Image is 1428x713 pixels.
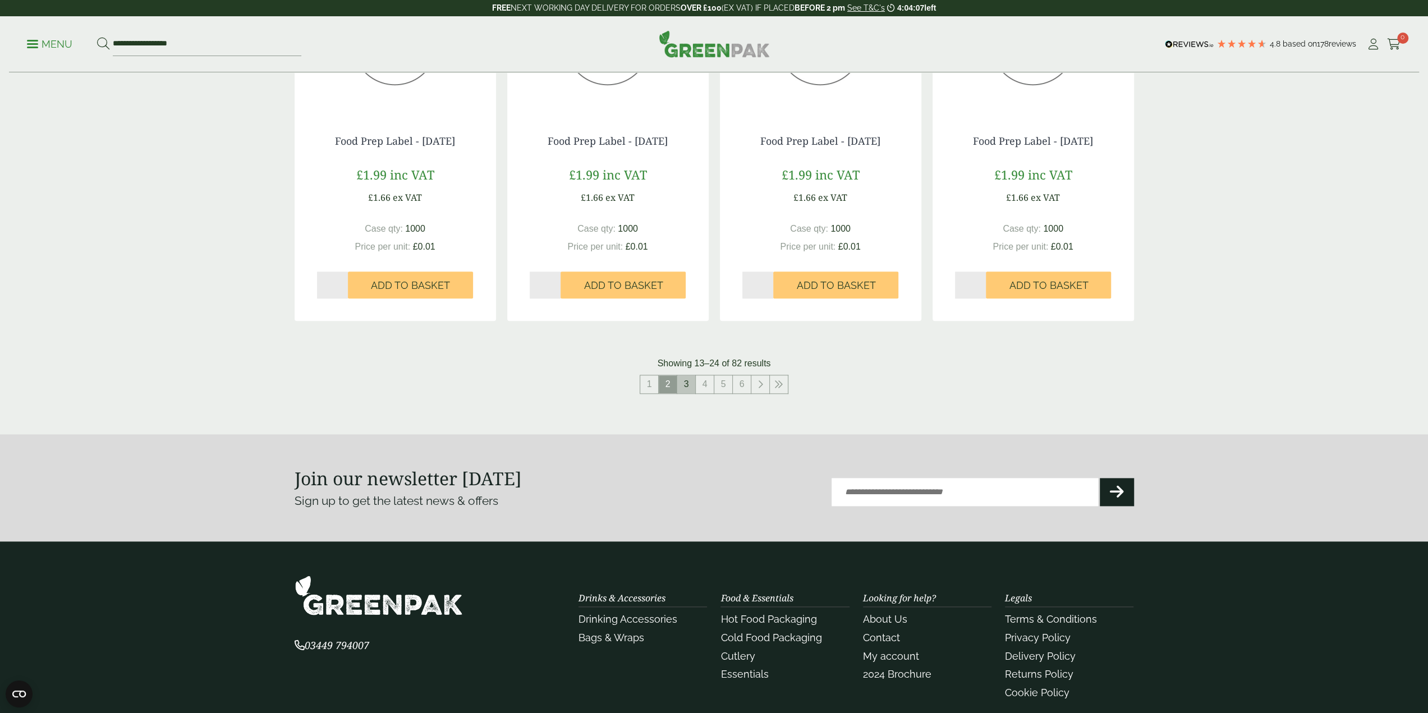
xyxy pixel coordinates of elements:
strong: FREE [492,3,511,12]
span: Case qty: [577,224,616,233]
a: 2024 Brochure [863,668,931,680]
span: 4.8 [1270,39,1283,48]
a: Cold Food Packaging [720,632,821,643]
a: 1 [640,375,658,393]
a: 03449 794007 [295,641,369,651]
span: £1.66 [1006,191,1028,204]
span: Case qty: [1003,224,1041,233]
span: 1000 [405,224,425,233]
a: Food Prep Label - [DATE] [760,134,880,148]
a: Menu [27,38,72,49]
span: 1000 [618,224,638,233]
span: £0.01 [838,242,861,251]
a: Privacy Policy [1005,632,1071,643]
button: Add to Basket [561,272,686,298]
a: Contact [863,632,900,643]
span: Add to Basket [1009,279,1088,292]
span: reviews [1329,39,1356,48]
span: inc VAT [603,166,647,183]
span: Price per unit: [780,242,835,251]
strong: OVER £100 [681,3,722,12]
span: £1.66 [581,191,603,204]
span: left [924,3,936,12]
strong: Join our newsletter [DATE] [295,466,522,490]
i: Cart [1387,39,1401,50]
span: ex VAT [393,191,422,204]
span: Case qty: [365,224,403,233]
div: 4.78 Stars [1216,39,1267,49]
img: GreenPak Supplies [295,575,463,616]
span: Price per unit: [355,242,410,251]
span: inc VAT [815,166,860,183]
a: Hot Food Packaging [720,613,816,625]
a: Drinking Accessories [578,613,677,625]
span: Add to Basket [584,279,663,292]
a: My account [863,650,919,662]
p: Menu [27,38,72,51]
a: 4 [696,375,714,393]
span: 4:04:07 [897,3,924,12]
span: Price per unit: [993,242,1048,251]
span: 2 [659,375,677,393]
span: £1.99 [356,166,387,183]
strong: BEFORE 2 pm [795,3,845,12]
a: Food Prep Label - [DATE] [335,134,455,148]
span: 0 [1397,33,1408,44]
span: ex VAT [605,191,635,204]
a: Terms & Conditions [1005,613,1097,625]
span: Price per unit: [567,242,623,251]
span: 178 [1317,39,1329,48]
img: REVIEWS.io [1165,40,1214,48]
a: 5 [714,375,732,393]
button: Add to Basket [986,272,1111,298]
span: 1000 [1043,224,1063,233]
button: Add to Basket [773,272,898,298]
a: 6 [733,375,751,393]
a: Returns Policy [1005,668,1073,680]
span: inc VAT [390,166,434,183]
button: Open CMP widget [6,680,33,707]
span: £1.66 [368,191,391,204]
span: inc VAT [1028,166,1072,183]
a: Food Prep Label - [DATE] [548,134,668,148]
a: Essentials [720,668,768,680]
span: £1.99 [782,166,812,183]
a: Cookie Policy [1005,687,1069,698]
span: ex VAT [818,191,847,204]
a: Food Prep Label - [DATE] [973,134,1093,148]
a: See T&C's [847,3,885,12]
span: 1000 [830,224,851,233]
p: Sign up to get the latest news & offers [295,492,672,510]
a: 3 [677,375,695,393]
span: Case qty: [790,224,828,233]
span: ex VAT [1031,191,1060,204]
a: Bags & Wraps [578,632,644,643]
span: Add to Basket [371,279,450,292]
img: GreenPak Supplies [659,30,770,57]
i: My Account [1366,39,1380,50]
span: Based on [1283,39,1317,48]
span: £1.66 [793,191,816,204]
span: Add to Basket [796,279,875,292]
a: 0 [1387,36,1401,53]
button: Add to Basket [348,272,473,298]
a: About Us [863,613,907,625]
span: £0.01 [413,242,435,251]
a: Cutlery [720,650,755,662]
a: Delivery Policy [1005,650,1076,662]
p: Showing 13–24 of 82 results [658,357,771,370]
span: £1.99 [994,166,1025,183]
span: 03449 794007 [295,638,369,652]
span: £0.01 [626,242,648,251]
span: £1.99 [569,166,599,183]
span: £0.01 [1051,242,1073,251]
